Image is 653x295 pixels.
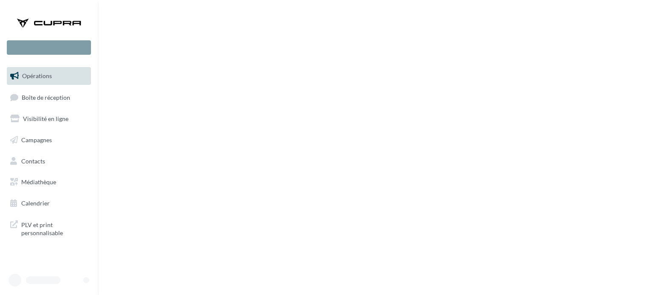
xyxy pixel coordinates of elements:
span: Calendrier [21,199,50,207]
span: Opérations [22,72,52,79]
div: Nouvelle campagne [7,40,91,55]
span: Campagnes [21,136,52,143]
span: Contacts [21,157,45,164]
a: Contacts [5,152,93,170]
span: Médiathèque [21,178,56,185]
span: PLV et print personnalisable [21,219,88,237]
span: Visibilité en ligne [23,115,68,122]
a: Calendrier [5,194,93,212]
a: PLV et print personnalisable [5,216,93,241]
a: Campagnes [5,131,93,149]
a: Visibilité en ligne [5,110,93,128]
a: Opérations [5,67,93,85]
span: Boîte de réception [22,93,70,101]
a: Médiathèque [5,173,93,191]
a: Boîte de réception [5,88,93,107]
